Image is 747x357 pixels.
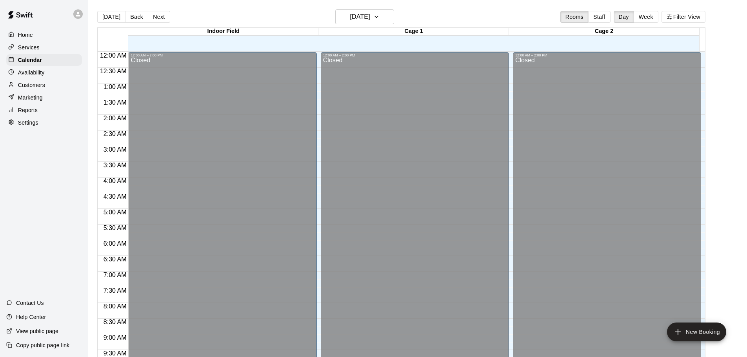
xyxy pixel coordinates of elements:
span: 7:00 AM [102,272,129,278]
span: 2:00 AM [102,115,129,121]
div: 12:00 AM – 2:00 PM [323,53,507,57]
p: Home [18,31,33,39]
span: 4:30 AM [102,193,129,200]
p: Services [18,43,40,51]
p: Reports [18,106,38,114]
p: Help Center [16,313,46,321]
button: Next [148,11,170,23]
button: Week [634,11,658,23]
span: 6:30 AM [102,256,129,263]
a: Marketing [6,92,82,103]
span: 1:00 AM [102,83,129,90]
div: Indoor Field [128,28,318,35]
span: 3:00 AM [102,146,129,153]
button: Filter View [662,11,705,23]
a: Customers [6,79,82,91]
span: 1:30 AM [102,99,129,106]
a: Home [6,29,82,41]
h6: [DATE] [350,11,370,22]
span: 7:30 AM [102,287,129,294]
span: 5:00 AM [102,209,129,216]
a: Reports [6,104,82,116]
span: 8:30 AM [102,319,129,325]
button: [DATE] [97,11,125,23]
button: Day [614,11,634,23]
p: Availability [18,69,45,76]
p: View public page [16,327,58,335]
span: 5:30 AM [102,225,129,231]
a: Calendar [6,54,82,66]
button: add [667,323,726,341]
p: Customers [18,81,45,89]
span: 6:00 AM [102,240,129,247]
p: Copy public page link [16,341,69,349]
span: 12:30 AM [98,68,129,74]
button: Back [125,11,148,23]
span: 2:30 AM [102,130,129,137]
span: 8:00 AM [102,303,129,310]
a: Settings [6,117,82,129]
p: Contact Us [16,299,44,307]
a: Services [6,42,82,53]
span: 12:00 AM [98,52,129,59]
div: 12:00 AM – 2:00 PM [131,53,314,57]
p: Marketing [18,94,43,101]
a: Availability [6,67,82,78]
span: 9:30 AM [102,350,129,357]
button: Staff [588,11,611,23]
p: Settings [18,119,38,127]
div: Cage 2 [509,28,699,35]
div: Cage 1 [318,28,509,35]
p: Calendar [18,56,42,64]
div: 12:00 AM – 2:00 PM [515,53,699,57]
button: [DATE] [335,9,394,24]
span: 4:00 AM [102,178,129,184]
span: 9:00 AM [102,334,129,341]
span: 3:30 AM [102,162,129,169]
button: Rooms [560,11,589,23]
